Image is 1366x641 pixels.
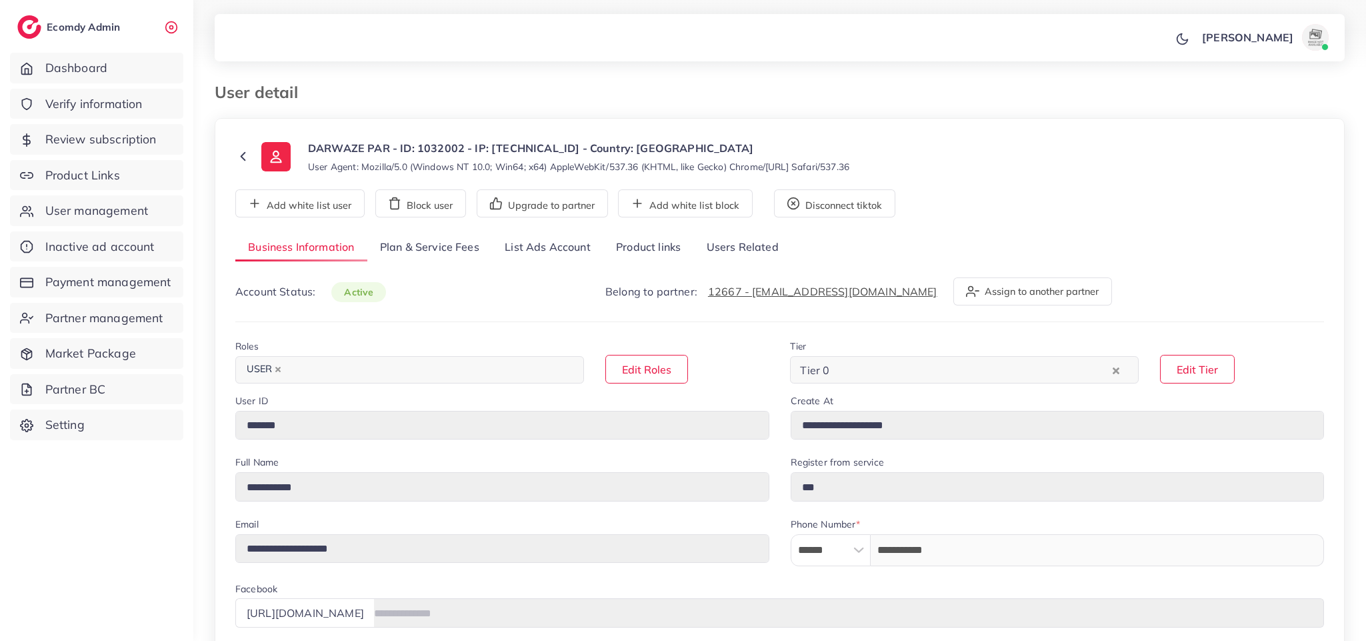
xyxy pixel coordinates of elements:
[10,231,183,262] a: Inactive ad account
[45,167,120,184] span: Product Links
[10,160,183,191] a: Product Links
[10,53,183,83] a: Dashboard
[289,360,567,380] input: Search for option
[235,356,584,384] div: Search for option
[45,238,155,255] span: Inactive ad account
[235,233,367,262] a: Business Information
[1195,24,1334,51] a: [PERSON_NAME]avatar
[10,410,183,440] a: Setting
[10,124,183,155] a: Review subscription
[17,15,41,39] img: logo
[791,518,861,531] label: Phone Number
[331,282,386,302] span: active
[492,233,603,262] a: List Ads Account
[1302,24,1329,51] img: avatar
[790,356,1139,384] div: Search for option
[797,360,832,380] span: Tier 0
[375,189,466,217] button: Block user
[477,189,608,217] button: Upgrade to partner
[45,59,107,77] span: Dashboard
[308,160,849,173] small: User Agent: Mozilla/5.0 (Windows NT 10.0; Win64; x64) AppleWebKit/537.36 (KHTML, like Gecko) Chro...
[10,267,183,297] a: Payment management
[45,95,143,113] span: Verify information
[10,303,183,334] a: Partner management
[708,285,937,298] a: 12667 - [EMAIL_ADDRESS][DOMAIN_NAME]
[45,345,136,362] span: Market Package
[367,233,492,262] a: Plan & Service Fees
[235,394,268,408] label: User ID
[833,360,1109,380] input: Search for option
[1160,355,1235,384] button: Edit Tier
[10,89,183,119] a: Verify information
[241,360,287,379] span: USER
[774,189,895,217] button: Disconnect tiktok
[45,416,85,434] span: Setting
[618,189,753,217] button: Add white list block
[235,340,259,353] label: Roles
[790,340,806,353] label: Tier
[45,131,157,148] span: Review subscription
[45,273,171,291] span: Payment management
[953,277,1112,305] button: Assign to another partner
[45,381,106,398] span: Partner BC
[235,189,365,217] button: Add white list user
[275,366,281,373] button: Deselect USER
[605,283,937,299] p: Belong to partner:
[791,394,833,408] label: Create At
[603,233,693,262] a: Product links
[47,21,123,33] h2: Ecomdy Admin
[235,598,375,627] div: [URL][DOMAIN_NAME]
[605,355,688,384] button: Edit Roles
[45,309,163,327] span: Partner management
[791,456,884,469] label: Register from service
[45,202,148,219] span: User management
[17,15,123,39] a: logoEcomdy Admin
[215,83,309,102] h3: User detail
[10,338,183,369] a: Market Package
[1113,362,1119,378] button: Clear Selected
[693,233,791,262] a: Users Related
[1202,29,1293,45] p: [PERSON_NAME]
[10,195,183,226] a: User management
[10,374,183,405] a: Partner BC
[261,142,291,171] img: ic-user-info.36bf1079.svg
[308,140,849,156] p: DARWAZE PAR - ID: 1032002 - IP: [TECHNICAL_ID] - Country: [GEOGRAPHIC_DATA]
[235,582,277,596] label: Facebook
[235,283,386,300] p: Account Status:
[235,456,279,469] label: Full Name
[235,518,259,531] label: Email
